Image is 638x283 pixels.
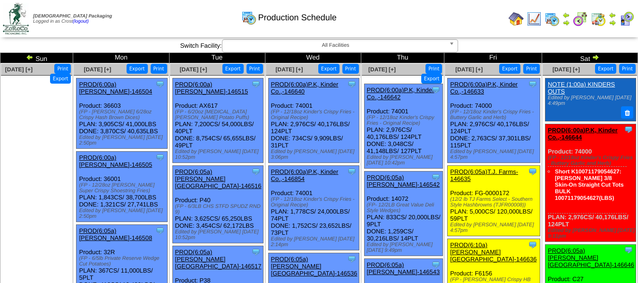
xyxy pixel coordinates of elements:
[79,227,152,241] a: PROD(6:05a)[PERSON_NAME]-146508
[265,53,361,63] td: Wed
[155,226,165,235] img: Tooltip
[595,64,616,74] button: Export
[342,64,359,74] button: Print
[84,66,111,73] a: [DATE] [+]
[367,86,434,101] a: PROD(6:00a)P.K, Kinder Co.,-146642
[276,66,303,73] a: [DATE] [+]
[450,81,518,95] a: PROD(6:00a)P.K, Kinder Co.,-146633
[367,261,440,275] a: PROD(6:05a)[PERSON_NAME]-146543
[450,197,539,208] div: (12/2 lb TJ Farms Select - Southern Style Hashbrowns (TJFR00008))
[172,78,263,163] div: Product: AX617 PLAN: 7,200CS / 54,000LBS / 40PLT DONE: 8,754CS / 65,655LBS / 49PLT
[50,74,71,84] button: Export
[367,115,443,126] div: (FP - 12/18oz Kinder's Crispy Fries - Original Recipe)
[364,172,443,256] div: Product: 14072 PLAN: 833CS / 20,000LBS / 9PLT DONE: 1,259CS / 30,216LBS / 14PLT
[548,228,636,239] div: Edited by [PERSON_NAME] [DATE] 9:11pm
[545,124,636,241] div: Product: 74000 PLAN: 2,976CS / 40,176LBS / 124PLT
[450,109,539,120] div: (FP - 12/18oz Kinder's Crispy Fries - Buttery Garlic and Herb)
[592,53,599,61] img: arrowright.gif
[553,66,580,73] a: [DATE] [+]
[5,66,33,73] a: [DATE] [+]
[548,95,632,106] div: Edited by [PERSON_NAME] [DATE] 4:49pm
[77,78,167,149] div: Product: 36603 PLAN: 3,905CS / 41,000LBS DONE: 3,870CS / 40,635LBS
[258,13,337,23] span: Production Schedule
[222,64,244,74] button: Export
[271,236,359,248] div: Edited by [PERSON_NAME] [DATE] 2:14pm
[431,85,441,94] img: Tooltip
[3,3,29,34] img: zoroco-logo-small.webp
[455,66,483,73] a: [DATE] [+]
[528,167,537,176] img: Tooltip
[175,109,263,120] div: (FP - 6/20oz [MEDICAL_DATA][PERSON_NAME] Potato Puffs)
[499,64,520,74] button: Export
[175,229,263,240] div: Edited by [PERSON_NAME] [DATE] 10:52pm
[624,125,633,134] img: Tooltip
[0,53,73,63] td: Sun
[271,256,357,277] a: PROD(6:05a)[PERSON_NAME][GEOGRAPHIC_DATA]-146536
[79,208,167,219] div: Edited by [PERSON_NAME] [DATE] 2:50pm
[271,81,339,95] a: PROD(6:00a)P.K, Kinder Co.,-146640
[79,81,152,95] a: PROD(6:00a)[PERSON_NAME]-146504
[619,64,636,74] button: Print
[271,109,359,120] div: (FP - 12/18oz Kinder's Crispy Fries - Original Recipe)
[562,11,570,19] img: arrowleft.gif
[548,81,615,95] a: NOTE (1:00a) KINDERS OUTS
[548,127,618,141] a: PROD(6:00a)P.K, Kinder Co.,-146644
[523,64,540,74] button: Print
[450,241,536,263] a: PROD(6:10a)[PERSON_NAME][GEOGRAPHIC_DATA]-146636
[624,245,633,255] img: Tooltip
[33,14,112,19] span: [DEMOGRAPHIC_DATA] Packaging
[155,79,165,89] img: Tooltip
[528,240,537,249] img: Tooltip
[77,152,167,222] div: Product: 36001 PLAN: 1,843CS / 38,700LBS DONE: 1,321CS / 27,741LBS
[271,197,359,208] div: (FP - 12/18oz Kinder's Crispy Fries - Original Recipe)
[241,10,256,25] img: calendarprod.gif
[73,53,169,63] td: Mon
[450,222,539,233] div: Edited by [PERSON_NAME] [DATE] 4:57pm
[79,182,167,194] div: (FP - 12/28oz [PERSON_NAME] Super Crispy Shoestring Fries)
[155,153,165,162] img: Tooltip
[591,11,606,26] img: calendarinout.gif
[544,11,560,26] img: calendarprod.gif
[127,64,148,74] button: Export
[268,78,359,163] div: Product: 74001 PLAN: 2,976CS / 40,176LBS / 124PLT DONE: 734CS / 9,909LBS / 31PLT
[151,64,167,74] button: Print
[251,79,261,89] img: Tooltip
[175,168,262,189] a: PROD(6:05a)[PERSON_NAME][GEOGRAPHIC_DATA]-146516
[450,168,518,182] a: PROD(6:05a)T.J. Farms-146635
[271,168,339,182] a: PROD(6:00a)P.K, Kinder Co.,-146854
[271,149,359,160] div: Edited by [PERSON_NAME] [DATE] 3:06pm
[54,64,71,74] button: Print
[318,64,340,74] button: Export
[368,66,396,73] a: [DATE] [+]
[247,64,263,74] button: Print
[509,11,524,26] img: home.gif
[621,106,633,119] button: Delete Note
[562,19,570,26] img: arrowright.gif
[226,40,445,51] span: All Facilities
[548,155,636,166] div: (FP - 12/18oz Kinder's Crispy Fries - Buttery Garlic and Herb)
[179,66,207,73] a: [DATE] [+]
[431,260,441,269] img: Tooltip
[347,254,357,264] img: Tooltip
[169,53,265,63] td: Tue
[555,168,624,201] a: Short K10071179054627: [PERSON_NAME] 3/8 Skin-On Straight Cut Tots BULK 10071179054627(LBS)
[367,202,443,214] div: (FP- 12/2LB Great Value Deli Style Wedges)
[609,11,616,19] img: arrowleft.gif
[528,79,537,89] img: Tooltip
[573,11,588,26] img: calendarblend.gif
[79,135,167,146] div: Edited by [PERSON_NAME] [DATE] 2:50pm
[444,53,542,63] td: Fri
[175,149,263,160] div: Edited by [PERSON_NAME] [DATE] 10:52pm
[26,53,34,61] img: arrowleft.gif
[73,19,89,24] a: (logout)
[175,249,262,270] a: PROD(6:05a)[PERSON_NAME][GEOGRAPHIC_DATA]-146517
[251,247,261,257] img: Tooltip
[431,172,441,182] img: Tooltip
